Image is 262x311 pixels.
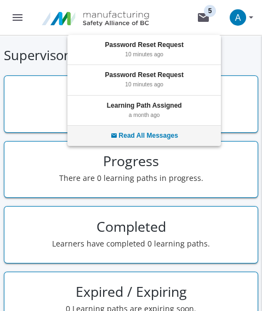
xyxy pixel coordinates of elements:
[125,81,163,87] small: 10 minutes ago
[111,131,117,140] mat-icon: mail
[119,132,178,139] strong: Read All Messages
[105,71,183,79] strong: Password Reset Request
[107,102,182,109] strong: Learning Path Assigned
[129,112,160,118] small: a month ago
[105,41,183,49] strong: Password Reset Request
[125,51,163,57] small: 10 minutes ago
